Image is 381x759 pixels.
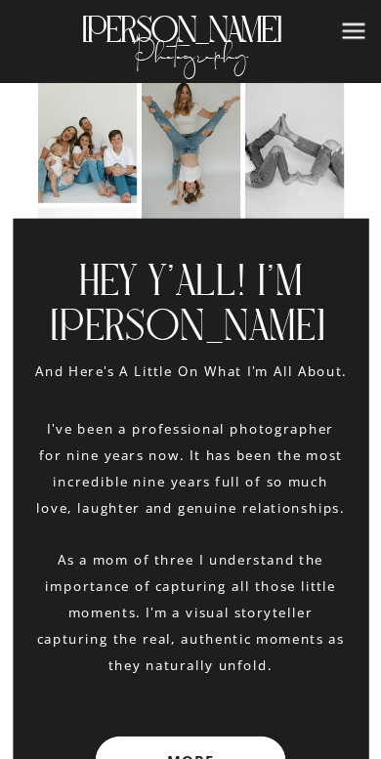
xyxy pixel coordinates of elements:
[51,299,330,355] h3: [PERSON_NAME]
[77,9,285,40] a: [PERSON_NAME]
[36,416,346,646] p: I've been a professional photographer for nine years now. It has been the most incredible nine ye...
[126,23,256,55] a: Photography
[51,254,330,356] h3: hey y'all! I'M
